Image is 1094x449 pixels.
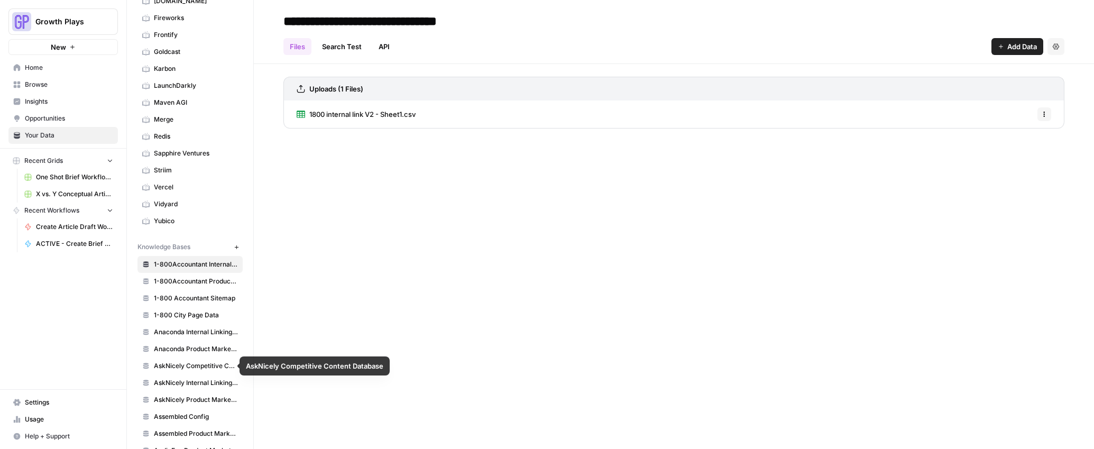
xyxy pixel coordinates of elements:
[137,179,243,196] a: Vercel
[36,189,113,199] span: X vs. Y Conceptual Articles
[316,38,368,55] a: Search Test
[137,213,243,230] a: Yubico
[137,256,243,273] a: 1-800Accountant Internal Linking
[154,429,238,438] span: Assembled Product Marketing Wiki
[154,412,238,421] span: Assembled Config
[154,166,238,175] span: Striim
[8,411,118,428] a: Usage
[8,153,118,169] button: Recent Grids
[25,398,113,407] span: Settings
[36,239,113,249] span: ACTIVE - Create Brief Workflow
[309,84,363,94] h3: Uploads (1 Files)
[25,97,113,106] span: Insights
[20,218,118,235] a: Create Article Draft Workflow
[137,374,243,391] a: AskNicely Internal Linking KB
[154,47,238,57] span: Goldcast
[51,42,66,52] span: New
[137,391,243,408] a: AskNicely Product Marketing Wiki
[154,395,238,405] span: AskNicely Product Marketing Wiki
[137,324,243,341] a: Anaconda Internal Linking KB
[154,13,238,23] span: Fireworks
[991,38,1043,55] button: Add Data
[137,242,190,252] span: Knowledge Bases
[137,307,243,324] a: 1-800 City Page Data
[154,30,238,40] span: Frontify
[297,100,416,128] a: 1800 internal link V2 - Sheet1.csv
[137,60,243,77] a: Karbon
[8,127,118,144] a: Your Data
[137,43,243,60] a: Goldcast
[8,93,118,110] a: Insights
[137,408,243,425] a: Assembled Config
[154,294,238,303] span: 1-800 Accountant Sitemap
[8,110,118,127] a: Opportunities
[20,235,118,252] a: ACTIVE - Create Brief Workflow
[154,115,238,124] span: Merge
[154,216,238,226] span: Yubico
[137,341,243,358] a: Anaconda Product Marketing Wiki
[137,10,243,26] a: Fireworks
[137,196,243,213] a: Vidyard
[20,186,118,203] a: X vs. Y Conceptual Articles
[8,428,118,445] button: Help + Support
[137,358,243,374] a: AskNicely Competitive Content Database
[137,77,243,94] a: LaunchDarkly
[137,290,243,307] a: 1-800 Accountant Sitemap
[25,432,113,441] span: Help + Support
[154,361,238,371] span: AskNicely Competitive Content Database
[154,132,238,141] span: Redis
[154,378,238,388] span: AskNicely Internal Linking KB
[36,222,113,232] span: Create Article Draft Workflow
[372,38,396,55] a: API
[8,203,118,218] button: Recent Workflows
[25,131,113,140] span: Your Data
[297,77,363,100] a: Uploads (1 Files)
[137,145,243,162] a: Sapphire Ventures
[137,26,243,43] a: Frontify
[137,94,243,111] a: Maven AGI
[154,199,238,209] span: Vidyard
[137,128,243,145] a: Redis
[137,273,243,290] a: 1-800Accountant Product Marketing
[137,111,243,128] a: Merge
[283,38,311,55] a: Files
[8,39,118,55] button: New
[154,327,238,337] span: Anaconda Internal Linking KB
[154,64,238,74] span: Karbon
[154,344,238,354] span: Anaconda Product Marketing Wiki
[36,172,113,182] span: One Shot Brief Workflow Grid
[35,16,99,27] span: Growth Plays
[8,8,118,35] button: Workspace: Growth Plays
[309,109,416,120] span: 1800 internal link V2 - Sheet1.csv
[24,156,63,166] span: Recent Grids
[25,80,113,89] span: Browse
[25,63,113,72] span: Home
[25,114,113,123] span: Opportunities
[154,98,238,107] span: Maven AGI
[8,394,118,411] a: Settings
[8,76,118,93] a: Browse
[25,415,113,424] span: Usage
[154,277,238,286] span: 1-800Accountant Product Marketing
[154,81,238,90] span: LaunchDarkly
[137,425,243,442] a: Assembled Product Marketing Wiki
[154,149,238,158] span: Sapphire Ventures
[8,59,118,76] a: Home
[137,162,243,179] a: Striim
[24,206,79,215] span: Recent Workflows
[154,310,238,320] span: 1-800 City Page Data
[154,182,238,192] span: Vercel
[1007,41,1037,52] span: Add Data
[154,260,238,269] span: 1-800Accountant Internal Linking
[12,12,31,31] img: Growth Plays Logo
[20,169,118,186] a: One Shot Brief Workflow Grid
